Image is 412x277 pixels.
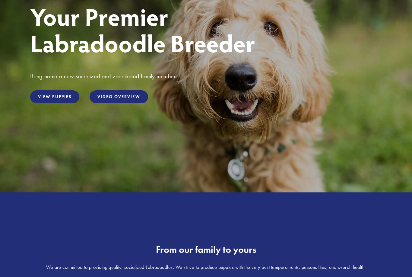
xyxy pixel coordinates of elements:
h2: From our family to yours [30,244,382,255]
a: Video Overview [90,90,148,103]
a: View Puppies [30,90,79,103]
p: We are committed to providing quality, socialized Labradoodles. We strive to produce puppies with... [30,263,382,271]
h3: Bring home a new socialized and vaccinated family member. [30,72,382,80]
h1: Your Premier Labradoodle Breeder [30,3,382,56]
